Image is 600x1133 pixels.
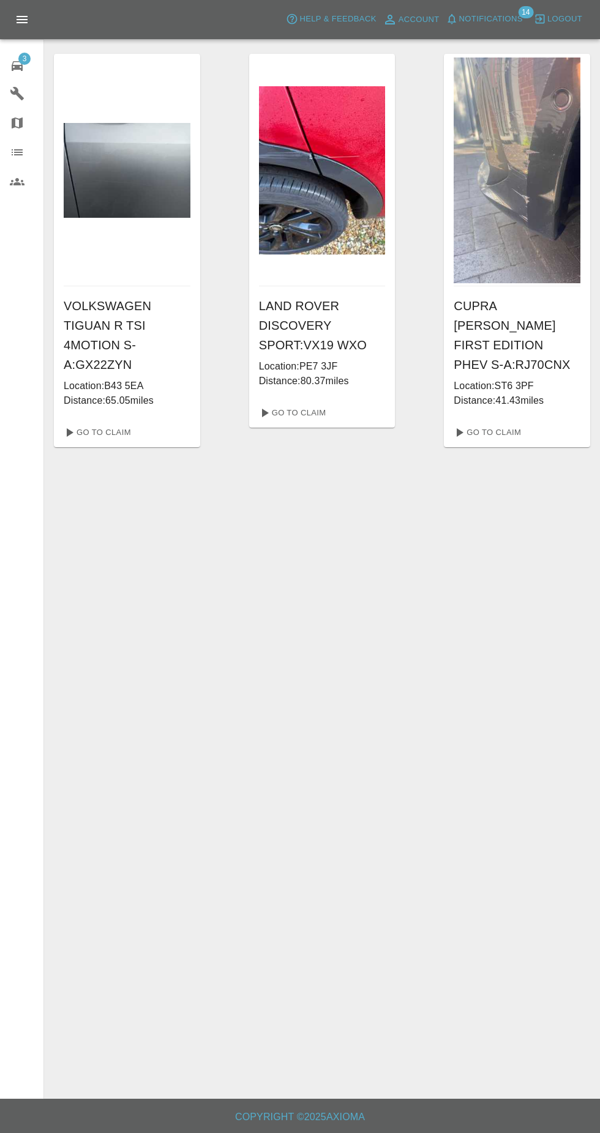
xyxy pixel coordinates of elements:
[399,13,440,27] span: Account
[443,10,526,29] button: Notifications
[531,10,585,29] button: Logout
[59,423,134,442] a: Go To Claim
[64,296,190,374] h6: VOLKSWAGEN TIGUAN R TSI 4MOTION S-A : GX22ZYN
[7,5,37,34] button: Open drawer
[259,374,386,388] p: Distance: 80.37 miles
[454,379,580,393] p: Location: ST6 3PF
[254,403,329,423] a: Go To Claim
[259,359,386,374] p: Location: PE7 3JF
[459,12,523,26] span: Notifications
[18,53,31,65] span: 3
[454,393,580,408] p: Distance: 41.43 miles
[518,6,533,18] span: 14
[547,12,582,26] span: Logout
[283,10,379,29] button: Help & Feedback
[449,423,524,442] a: Go To Claim
[259,296,386,355] h6: LAND ROVER DISCOVERY SPORT : VX19 WXO
[380,10,443,29] a: Account
[10,1109,590,1126] h6: Copyright © 2025 Axioma
[64,393,190,408] p: Distance: 65.05 miles
[454,296,580,374] h6: CUPRA [PERSON_NAME] FIRST EDITION PHEV S-A : RJ70CNX
[299,12,376,26] span: Help & Feedback
[64,379,190,393] p: Location: B43 5EA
